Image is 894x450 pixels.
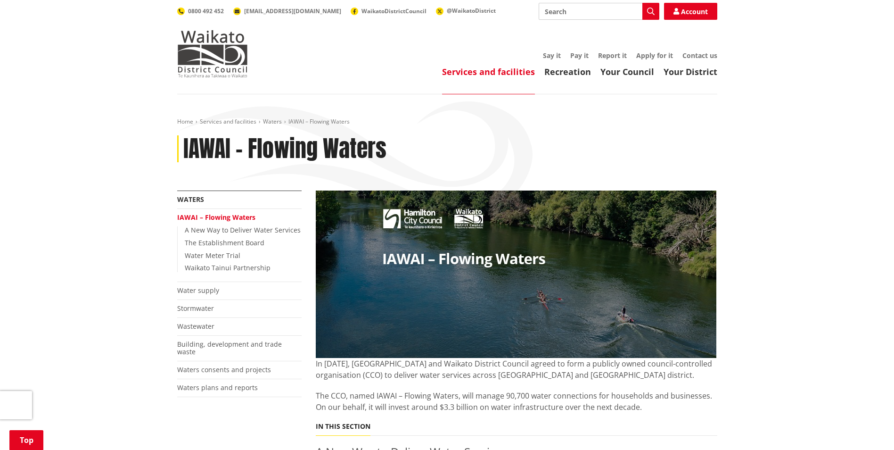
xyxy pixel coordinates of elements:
[177,7,224,15] a: 0800 492 452
[361,7,426,15] span: WaikatoDistrictCouncil
[200,117,256,125] a: Services and facilities
[177,365,271,374] a: Waters consents and projects
[177,322,214,331] a: Wastewater
[600,66,654,77] a: Your Council
[447,7,496,15] span: @WaikatoDistrict
[9,430,43,450] a: Top
[177,304,214,313] a: Stormwater
[177,383,258,392] a: Waters plans and reports
[544,66,591,77] a: Recreation
[177,118,717,126] nav: breadcrumb
[598,51,627,60] a: Report it
[436,7,496,15] a: @WaikatoDistrict
[185,238,264,247] a: The Establishment Board
[183,135,386,163] h1: IAWAI – Flowing Waters
[316,390,717,413] p: The CCO, named IAWAI – Flowing Waters, will manage 90,700 water connections for households and bu...
[539,3,659,20] input: Search input
[177,340,282,357] a: Building, development and trade waste
[442,66,535,77] a: Services and facilities
[316,358,717,381] p: In [DATE], [GEOGRAPHIC_DATA] and Waikato District Council agreed to form a publicly owned council...
[316,191,716,358] img: 27080 HCC Website Banner V10
[636,51,673,60] a: Apply for it
[177,117,193,125] a: Home
[233,7,341,15] a: [EMAIL_ADDRESS][DOMAIN_NAME]
[664,3,717,20] a: Account
[351,7,426,15] a: WaikatoDistrictCouncil
[177,195,204,204] a: Waters
[263,117,282,125] a: Waters
[244,7,341,15] span: [EMAIL_ADDRESS][DOMAIN_NAME]
[288,117,350,125] span: IAWAI – Flowing Waters
[682,51,717,60] a: Contact us
[316,423,370,431] h5: In this section
[185,263,271,272] a: Waikato Tainui Partnership
[177,213,255,222] a: IAWAI – Flowing Waters
[185,251,240,260] a: Water Meter Trial
[177,286,219,295] a: Water supply
[177,30,248,77] img: Waikato District Council - Te Kaunihera aa Takiwaa o Waikato
[543,51,561,60] a: Say it
[185,225,301,234] a: A New Way to Deliver Water Services
[570,51,589,60] a: Pay it
[664,66,717,77] a: Your District
[188,7,224,15] span: 0800 492 452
